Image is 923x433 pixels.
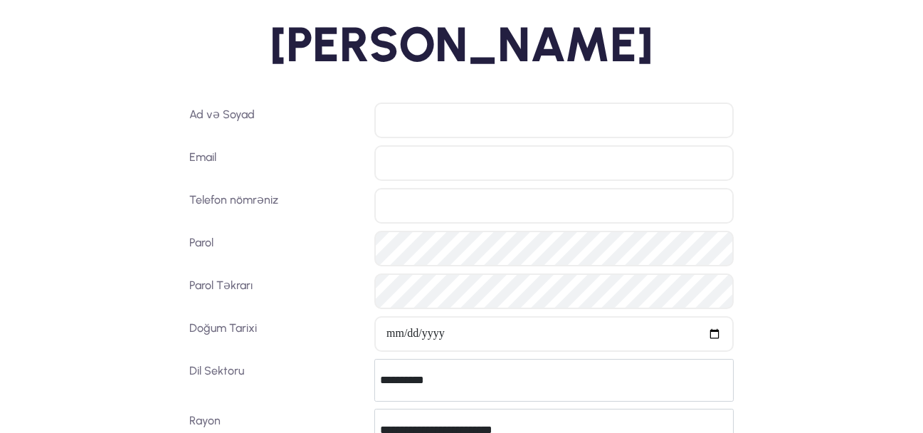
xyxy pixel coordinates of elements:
[51,14,872,74] h2: [PERSON_NAME]
[184,145,369,181] label: Email
[184,103,369,138] label: Ad və Soyad
[184,231,369,266] label: Parol
[184,316,369,352] label: Doğum Tarixi
[184,359,369,402] label: Dil Sektoru
[184,188,369,224] label: Telefon nömrəniz
[184,273,369,309] label: Parol Təkrarı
